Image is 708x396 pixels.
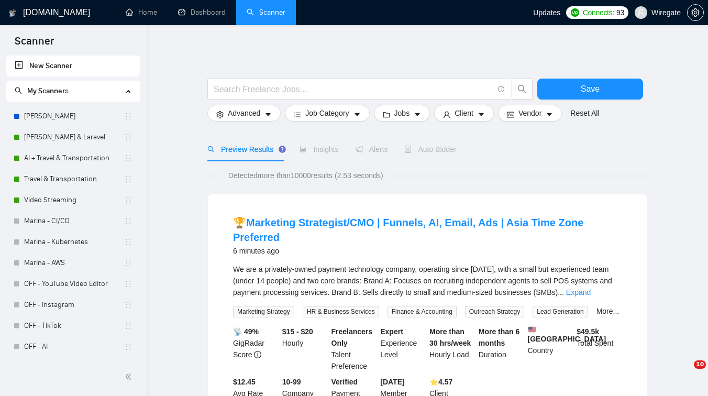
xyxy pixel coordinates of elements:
span: holder [124,133,132,141]
li: OFF - AI [6,336,140,357]
a: Travel & Transportation [24,169,124,190]
b: 10-99 [282,378,301,386]
div: Duration [477,326,526,372]
span: Auto Bidder [404,145,456,153]
span: Advanced [228,107,260,119]
button: idcardVendorcaret-down [498,105,562,122]
span: holder [124,238,132,246]
span: holder [124,259,132,267]
span: Insights [300,145,338,153]
a: setting [687,8,704,17]
b: $15 - $20 [282,327,313,336]
div: Experience Level [378,326,427,372]
a: AI + Travel & Transportation [24,148,124,169]
span: info-circle [254,351,261,358]
li: OFF - TikTok [6,315,140,336]
a: Expand [566,288,591,296]
div: Tooltip anchor [278,145,287,154]
button: userClientcaret-down [434,105,494,122]
div: Total Spent [574,326,624,372]
span: Scanner [6,34,62,56]
div: We are a privately-owned payment technology company, operating since 1990, with a small but exper... [233,263,622,298]
a: homeHome [126,8,157,17]
b: More than 30 hrs/week [429,327,471,347]
b: Freelancers Only [331,327,373,347]
span: holder [124,217,132,225]
span: Lead Generation [533,306,588,317]
span: idcard [507,111,514,118]
li: Pavel -Filament & Laravel [6,127,140,148]
span: holder [124,175,132,183]
span: We are a privately-owned payment technology company, operating since [DATE], with a small but exp... [233,265,612,296]
span: 10 [694,360,706,369]
span: holder [124,280,132,288]
b: [DATE] [380,378,404,386]
button: folderJobscaret-down [374,105,430,122]
span: user [443,111,450,118]
div: Hourly [280,326,329,372]
img: 🇺🇸 [528,326,536,333]
li: AI + Travel & Transportation [6,148,140,169]
a: New Scanner [15,56,131,76]
span: search [512,84,532,94]
button: setting [687,4,704,21]
span: My Scanners [15,86,69,95]
span: caret-down [353,111,361,118]
span: My Scanners [27,86,69,95]
b: [GEOGRAPHIC_DATA] [528,326,606,343]
a: OFF - TikTok [24,315,124,336]
a: dashboardDashboard [178,8,226,17]
span: holder [124,154,132,162]
div: Country [526,326,575,372]
span: Job Category [305,107,349,119]
span: Vendor [518,107,541,119]
a: Reset All [570,107,599,119]
a: [PERSON_NAME] [24,106,124,127]
a: OFF - Instagram [24,294,124,315]
a: More... [596,307,619,315]
span: search [15,87,22,94]
span: Client [455,107,473,119]
a: Marina - AWS [24,252,124,273]
span: area-chart [300,146,307,153]
b: ⭐️ 4.57 [429,378,452,386]
span: setting [216,111,224,118]
div: Hourly Load [427,326,477,372]
li: Mikhail- DevOps [6,106,140,127]
span: Finance & Accounting [388,306,457,317]
span: caret-down [546,111,553,118]
b: Expert [380,327,403,336]
b: More than 6 months [479,327,520,347]
span: ... [558,288,564,296]
span: folder [383,111,390,118]
li: Travel & Transportation [6,169,140,190]
b: 📡 49% [233,327,259,336]
span: notification [356,146,363,153]
li: OFF - Instagram [6,294,140,315]
a: [PERSON_NAME] & Laravel [24,127,124,148]
span: Jobs [394,107,410,119]
a: Video Streaming [24,190,124,211]
span: Updates [533,8,560,17]
button: Save [537,79,643,100]
span: holder [124,343,132,351]
li: New Scanner [6,56,140,76]
span: Save [581,82,600,95]
span: holder [124,112,132,120]
input: Search Freelance Jobs... [214,83,493,96]
img: logo [9,5,16,21]
span: bars [294,111,301,118]
a: Marina - Kubernetes [24,232,124,252]
span: holder [124,301,132,309]
span: caret-down [264,111,272,118]
span: caret-down [478,111,485,118]
span: Outreach Strategy [465,306,524,317]
span: holder [124,196,132,204]
span: 93 [616,7,624,18]
a: Marina - CI/CD [24,211,124,232]
div: 6 minutes ago [233,245,622,257]
span: double-left [125,371,135,382]
span: setting [688,8,703,17]
span: info-circle [498,86,505,93]
img: upwork-logo.png [571,8,579,17]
